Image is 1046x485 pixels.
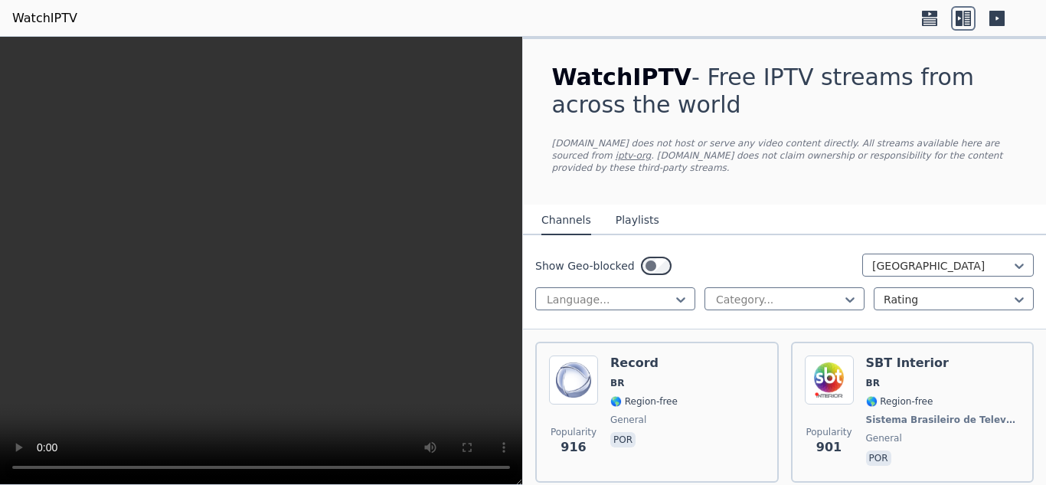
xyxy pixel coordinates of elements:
span: Sistema Brasileiro de Televisão [866,414,1018,426]
span: Popularity [806,426,852,438]
span: Popularity [551,426,597,438]
label: Show Geo-blocked [535,258,635,274]
span: BR [866,377,880,389]
p: [DOMAIN_NAME] does not host or serve any video content directly. All streams available here are s... [552,137,1018,174]
span: 🌎 Region-free [866,395,933,408]
p: por [610,432,636,447]
button: Playlists [616,206,659,235]
span: 🌎 Region-free [610,395,678,408]
p: por [866,451,891,466]
h1: - Free IPTV streams from across the world [552,64,1018,119]
span: general [610,414,646,426]
img: Record [549,356,598,405]
span: general [866,432,902,444]
span: BR [610,377,624,389]
span: 901 [816,438,842,457]
a: iptv-org [616,150,652,161]
span: 916 [561,438,586,457]
span: WatchIPTV [552,64,692,90]
h6: SBT Interior [866,356,1021,371]
img: SBT Interior [805,356,854,405]
button: Channels [541,206,591,235]
a: WatchIPTV [12,9,77,28]
h6: Record [610,356,678,371]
